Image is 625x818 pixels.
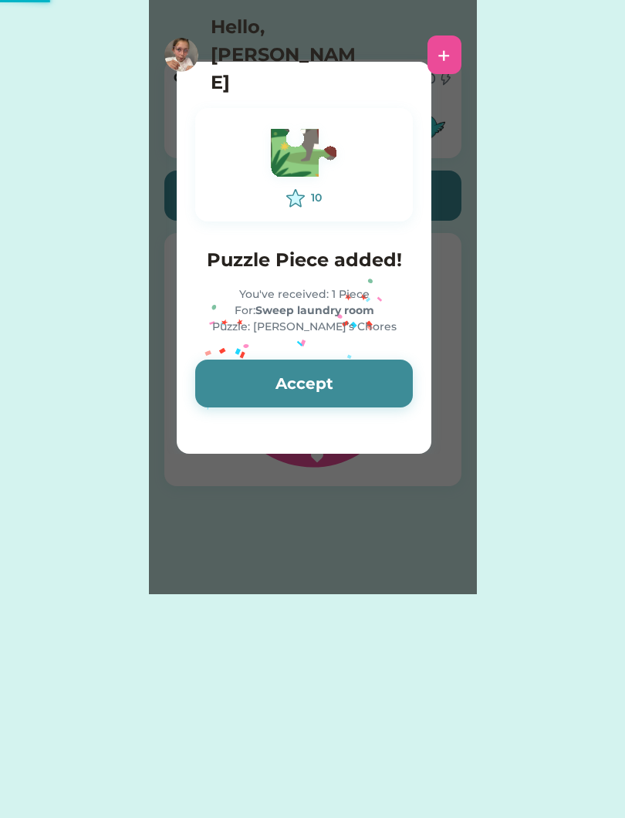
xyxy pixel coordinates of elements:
[262,122,346,189] img: Vector.svg
[195,286,413,335] div: You've received: 1 Piece For: Puzzle: [PERSON_NAME]’s Chores
[195,246,413,274] h4: Puzzle Piece added!
[164,38,198,72] img: https%3A%2F%2F1dfc823d71cc564f25c7cc035732a2d8.cdn.bubble.io%2Ff1752064381002x672006470906129000%...
[255,303,374,317] strong: Sweep laundry room
[311,190,322,206] div: 10
[286,189,305,208] img: interface-favorite-star--reward-rating-rate-social-star-media-favorite-like-stars.svg
[437,43,451,66] div: +
[211,13,365,96] h4: Hello, [PERSON_NAME]
[195,360,413,407] button: Accept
